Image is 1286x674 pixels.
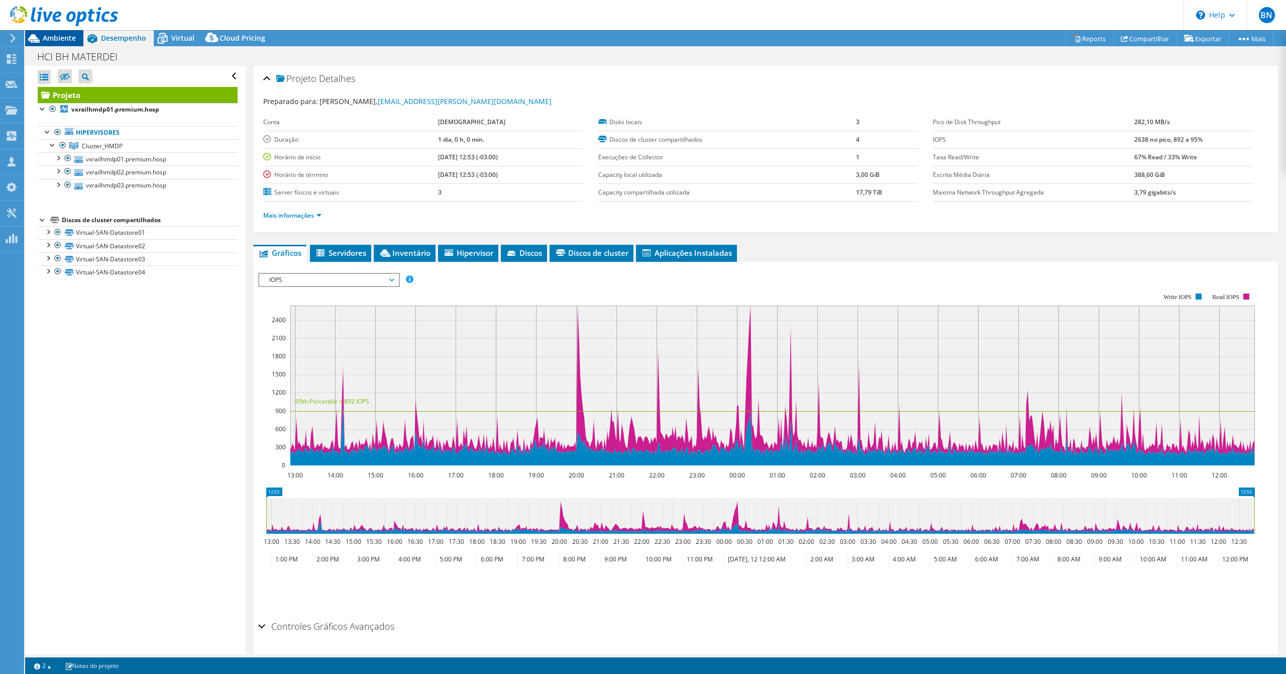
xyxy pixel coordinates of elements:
[408,471,423,479] text: 16:00
[1091,471,1107,479] text: 09:00
[902,537,917,546] text: 04:30
[510,537,526,546] text: 19:00
[438,118,505,126] b: [DEMOGRAPHIC_DATA]
[555,248,628,258] span: Discos de cluster
[284,537,300,546] text: 13:30
[933,152,1134,162] label: Taxa Read/Write
[758,537,773,546] text: 01:00
[488,471,504,479] text: 18:00
[593,537,608,546] text: 21:00
[38,165,238,178] a: vxrailhmdp02.premium.hosp
[43,33,76,43] span: Ambiente
[319,72,355,84] span: Detalhes
[819,537,835,546] text: 02:30
[729,471,745,479] text: 00:00
[275,407,286,415] text: 900
[1128,537,1144,546] text: 10:00
[598,117,856,127] label: Disks locais
[263,117,438,127] label: Conta
[572,537,588,546] text: 20:30
[1025,537,1041,546] text: 07:30
[1171,471,1187,479] text: 11:00
[984,537,1000,546] text: 06:30
[1065,31,1114,46] a: Reports
[598,135,856,145] label: Discos de cluster compartilhados
[1134,170,1165,179] b: 388,60 GiB
[272,388,286,397] text: 1200
[861,537,876,546] text: 03:30
[649,471,665,479] text: 22:00
[305,537,320,546] text: 14:00
[737,537,753,546] text: 00:30
[38,239,238,252] a: Virtual-SAN-Datastore02
[282,461,285,469] text: 0
[689,471,705,479] text: 23:00
[272,316,286,324] text: 2400
[609,471,624,479] text: 21:00
[38,179,238,192] a: vxrailhmdp03.premium.hosp
[272,352,286,360] text: 1800
[856,188,882,197] b: 17,79 TiB
[1131,471,1147,479] text: 10:00
[933,135,1134,145] label: IOPS
[38,87,238,103] a: Projeto
[58,659,126,672] a: Notas do projeto
[263,135,438,145] label: Duração
[1051,471,1066,479] text: 08:00
[1211,537,1226,546] text: 12:00
[552,537,567,546] text: 20:00
[922,537,938,546] text: 05:00
[71,105,159,114] b: vxrailhmdp01.premium.hosp
[1149,537,1164,546] text: 10:30
[933,187,1134,198] label: Maxima Network Throughput Agregada
[428,537,444,546] text: 17:00
[263,152,438,162] label: Horário de início
[890,471,906,479] text: 04:00
[387,537,402,546] text: 16:00
[856,118,860,126] b: 3
[613,537,629,546] text: 21:30
[287,471,303,479] text: 13:00
[778,537,794,546] text: 01:30
[438,153,498,161] b: [DATE] 12:53 (-03:00)
[1066,537,1082,546] text: 08:30
[82,142,123,150] span: Cluster_HMDP
[258,248,301,258] span: Gráficos
[856,153,860,161] b: 1
[840,537,855,546] text: 03:00
[1134,135,1203,144] b: 2638 no pico, 892 a 95%
[258,616,394,636] h2: Controles Gráficos Avançados
[1229,31,1273,46] a: Mais
[263,211,321,220] a: Mais informações
[443,248,493,258] span: Hipervisor
[38,103,238,116] a: vxrailhmdp01.premium.hosp
[933,170,1134,180] label: Escrita Média Diária
[272,370,286,378] text: 1500
[328,471,343,479] text: 14:00
[295,397,369,406] text: 95th Percentile = 892 IOPS
[38,139,238,152] a: Cluster_HMDP
[850,471,866,479] text: 03:00
[38,126,238,139] a: Hipervisores
[62,214,238,226] div: Discos de cluster compartilhados
[346,537,361,546] text: 15:00
[220,33,265,43] span: Cloud Pricing
[528,471,544,479] text: 19:00
[275,443,286,451] text: 300
[634,537,650,546] text: 22:00
[38,252,238,265] a: Virtual-SAN-Datastore03
[506,248,542,258] span: Discos
[1169,537,1185,546] text: 11:00
[275,425,286,433] text: 600
[38,226,238,239] a: Virtual-SAN-Datastore01
[930,471,946,479] text: 05:00
[263,170,438,180] label: Horário de término
[379,248,431,258] span: Inventário
[598,170,856,180] label: Capacity local utilizada
[263,97,318,106] label: Preparado para:
[38,152,238,165] a: vxrailhmdp01.premium.hosp
[1212,471,1227,479] text: 12:00
[319,97,552,106] span: [PERSON_NAME],
[264,537,279,546] text: 13:00
[171,33,194,43] span: Virtual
